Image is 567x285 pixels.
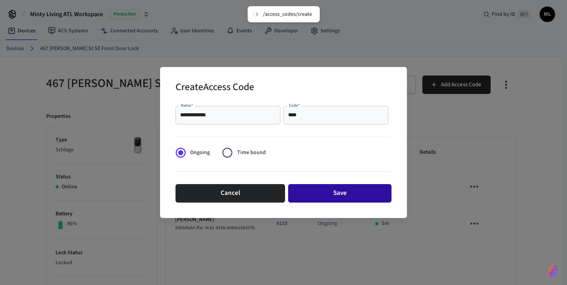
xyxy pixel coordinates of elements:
button: Cancel [175,184,285,203]
img: SeamLogoGradient.69752ec5.svg [548,265,558,277]
div: /access_codes/create [263,11,312,18]
h2: Create Access Code [175,76,254,100]
span: Ongoing [190,149,210,157]
span: Time bound [237,149,266,157]
label: Code [289,102,300,108]
label: Name [181,102,193,108]
button: Save [288,184,391,203]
